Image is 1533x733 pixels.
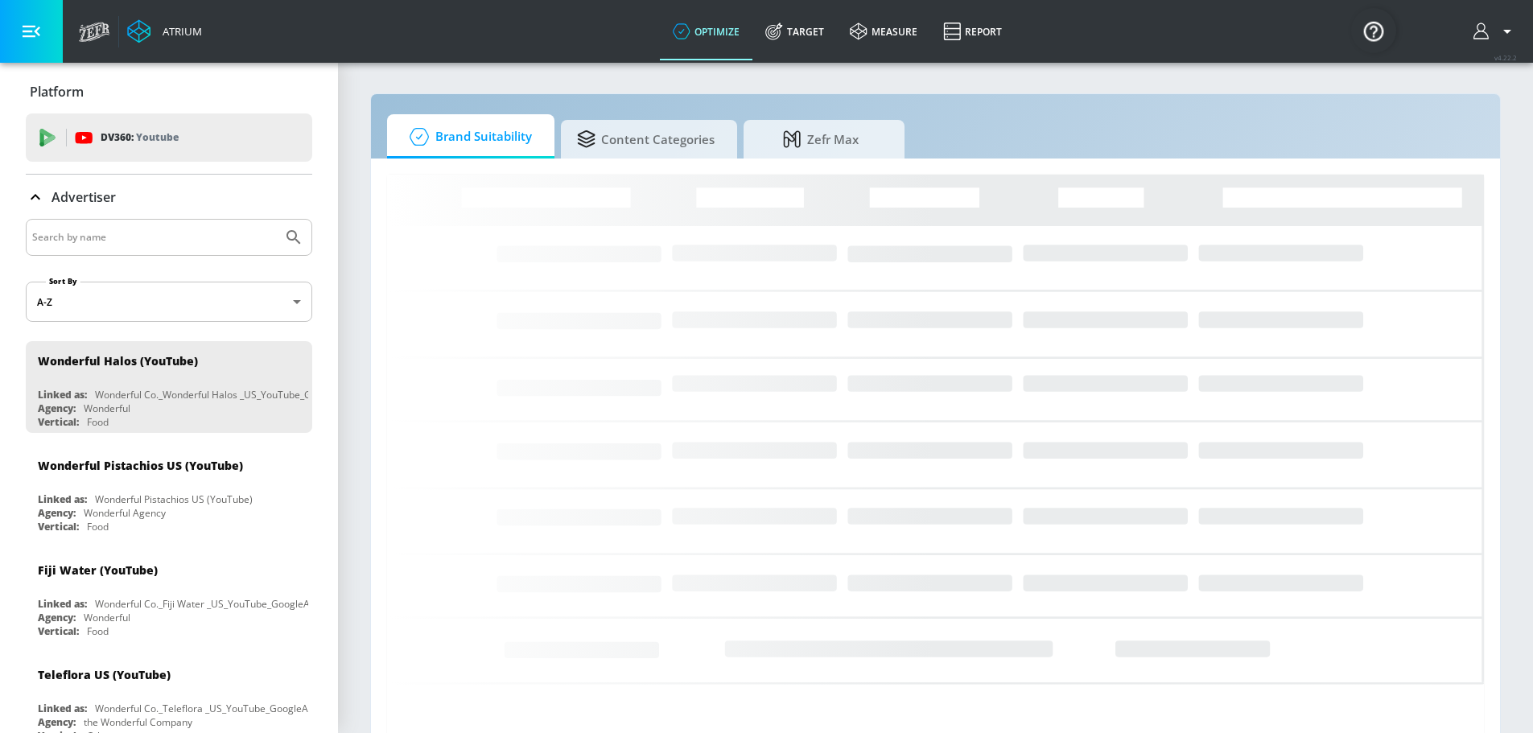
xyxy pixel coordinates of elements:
[38,562,158,578] div: Fiji Water (YouTube)
[752,2,837,60] a: Target
[136,129,179,146] p: Youtube
[930,2,1015,60] a: Report
[38,353,198,369] div: Wonderful Halos (YouTube)
[38,458,243,473] div: Wonderful Pistachios US (YouTube)
[1494,53,1517,62] span: v 4.22.2
[46,276,80,286] label: Sort By
[38,492,87,506] div: Linked as:
[26,550,312,642] div: Fiji Water (YouTube)Linked as:Wonderful Co._Fiji Water _US_YouTube_GoogleAdsAgency:WonderfulVerti...
[38,624,79,638] div: Vertical:
[127,19,202,43] a: Atrium
[38,388,87,402] div: Linked as:
[30,83,84,101] p: Platform
[26,341,312,433] div: Wonderful Halos (YouTube)Linked as:Wonderful Co._Wonderful Halos _US_YouTube_GoogleAdsAgency:Wond...
[84,506,166,520] div: Wonderful Agency
[660,2,752,60] a: optimize
[38,715,76,729] div: Agency:
[32,227,276,248] input: Search by name
[403,117,532,156] span: Brand Suitability
[87,520,109,533] div: Food
[87,415,109,429] div: Food
[95,492,253,506] div: Wonderful Pistachios US (YouTube)
[38,402,76,415] div: Agency:
[837,2,930,60] a: measure
[38,702,87,715] div: Linked as:
[38,506,76,520] div: Agency:
[760,120,882,159] span: Zefr Max
[38,611,76,624] div: Agency:
[26,282,312,322] div: A-Z
[95,388,353,402] div: Wonderful Co._Wonderful Halos _US_YouTube_GoogleAds
[26,175,312,220] div: Advertiser
[52,188,116,206] p: Advertiser
[26,446,312,537] div: Wonderful Pistachios US (YouTube)Linked as:Wonderful Pistachios US (YouTube)Agency:Wonderful Agen...
[38,520,79,533] div: Vertical:
[95,597,320,611] div: Wonderful Co._Fiji Water _US_YouTube_GoogleAds
[38,415,79,429] div: Vertical:
[38,597,87,611] div: Linked as:
[84,611,130,624] div: Wonderful
[1351,8,1396,53] button: Open Resource Center
[84,402,130,415] div: Wonderful
[38,667,171,682] div: Teleflora US (YouTube)
[101,129,179,146] p: DV360:
[577,120,715,159] span: Content Categories
[95,702,319,715] div: Wonderful Co._Teleflora _US_YouTube_GoogleAds
[156,24,202,39] div: Atrium
[26,69,312,114] div: Platform
[87,624,109,638] div: Food
[84,715,192,729] div: the Wonderful Company
[26,113,312,162] div: DV360: Youtube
